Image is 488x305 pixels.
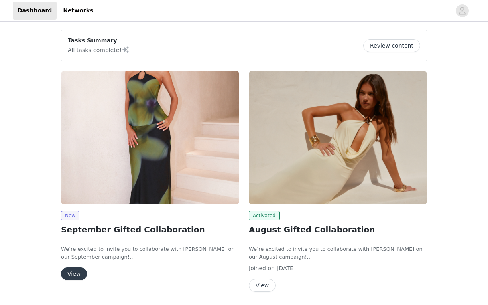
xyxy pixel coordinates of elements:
h2: September Gifted Collaboration [61,224,239,236]
p: We’re excited to invite you to collaborate with [PERSON_NAME] on our September campaign! [61,245,239,261]
p: Tasks Summary [68,36,130,45]
span: New [61,211,79,220]
span: [DATE] [277,265,295,271]
p: All tasks complete! [68,45,130,55]
button: View [249,279,276,292]
a: Dashboard [13,2,57,20]
span: Joined on [249,265,275,271]
span: Activated [249,211,280,220]
a: View [249,283,276,289]
a: Networks [58,2,98,20]
h2: August Gifted Collaboration [249,224,427,236]
button: View [61,267,87,280]
img: Peppermayo AUS [61,71,239,204]
img: Peppermayo AUS [249,71,427,204]
a: View [61,271,87,277]
div: avatar [458,4,466,17]
button: Review content [363,39,420,52]
p: We’re excited to invite you to collaborate with [PERSON_NAME] on our August campaign! [249,245,427,261]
